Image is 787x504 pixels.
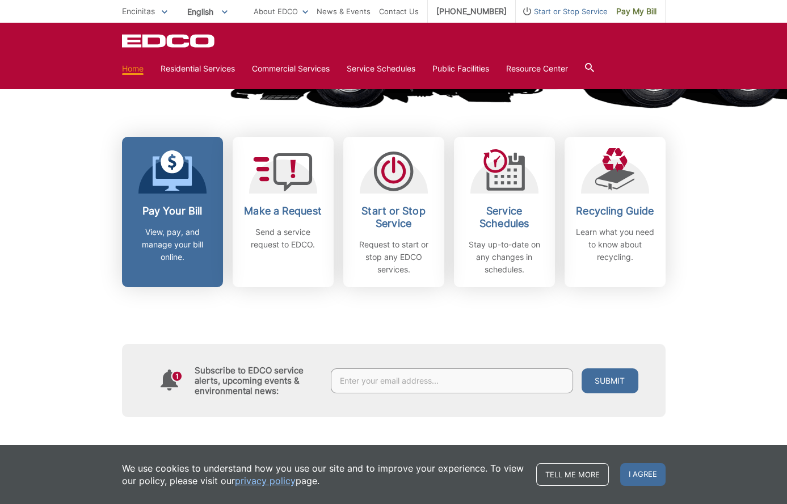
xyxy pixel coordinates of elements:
h2: Pay Your Bill [131,205,214,217]
a: EDCD logo. Return to the homepage. [122,34,216,48]
a: About EDCO [254,5,308,18]
a: Contact Us [379,5,419,18]
a: Recycling Guide Learn what you need to know about recycling. [565,137,666,287]
h4: Subscribe to EDCO service alerts, upcoming events & environmental news: [195,366,319,396]
a: Public Facilities [432,62,489,75]
a: Home [122,62,144,75]
a: Commercial Services [252,62,330,75]
a: Make a Request Send a service request to EDCO. [233,137,334,287]
h2: Make a Request [241,205,325,217]
p: View, pay, and manage your bill online. [131,226,214,263]
input: Enter your email address... [331,368,573,393]
span: Encinitas [122,6,155,16]
a: Residential Services [161,62,235,75]
p: Stay up-to-date on any changes in schedules. [462,238,546,276]
span: I agree [620,463,666,486]
a: privacy policy [235,474,296,487]
a: Service Schedules Stay up-to-date on any changes in schedules. [454,137,555,287]
a: Resource Center [506,62,568,75]
h2: Service Schedules [462,205,546,230]
p: Request to start or stop any EDCO services. [352,238,436,276]
p: Learn what you need to know about recycling. [573,226,657,263]
h2: Start or Stop Service [352,205,436,230]
p: Send a service request to EDCO. [241,226,325,251]
p: We use cookies to understand how you use our site and to improve your experience. To view our pol... [122,462,525,487]
span: English [179,2,236,21]
a: Pay Your Bill View, pay, and manage your bill online. [122,137,223,287]
h2: Recycling Guide [573,205,657,217]
button: Submit [582,368,638,393]
span: Pay My Bill [616,5,656,18]
a: News & Events [317,5,371,18]
a: Service Schedules [347,62,415,75]
a: Tell me more [536,463,609,486]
